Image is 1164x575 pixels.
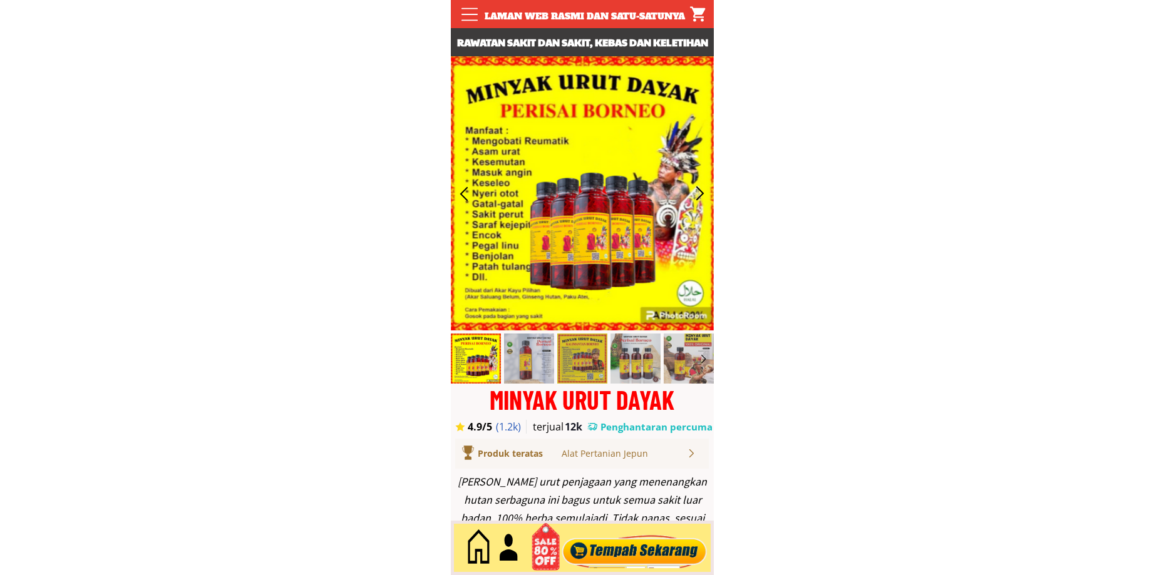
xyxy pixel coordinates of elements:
[600,420,713,434] h3: Penghantaran percuma
[478,9,692,23] div: Laman web rasmi dan satu-satunya
[496,420,528,434] h3: (1.2k)
[562,447,686,461] div: Alat Pertanian Jepun
[468,420,503,434] h3: 4.9/5
[451,387,714,412] div: MINYAK URUT DAYAK
[451,34,714,51] h3: Rawatan sakit dan sakit, kebas dan keletihan
[533,420,575,434] h3: terjual
[478,447,579,461] div: Produk teratas
[565,420,586,434] h3: 12k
